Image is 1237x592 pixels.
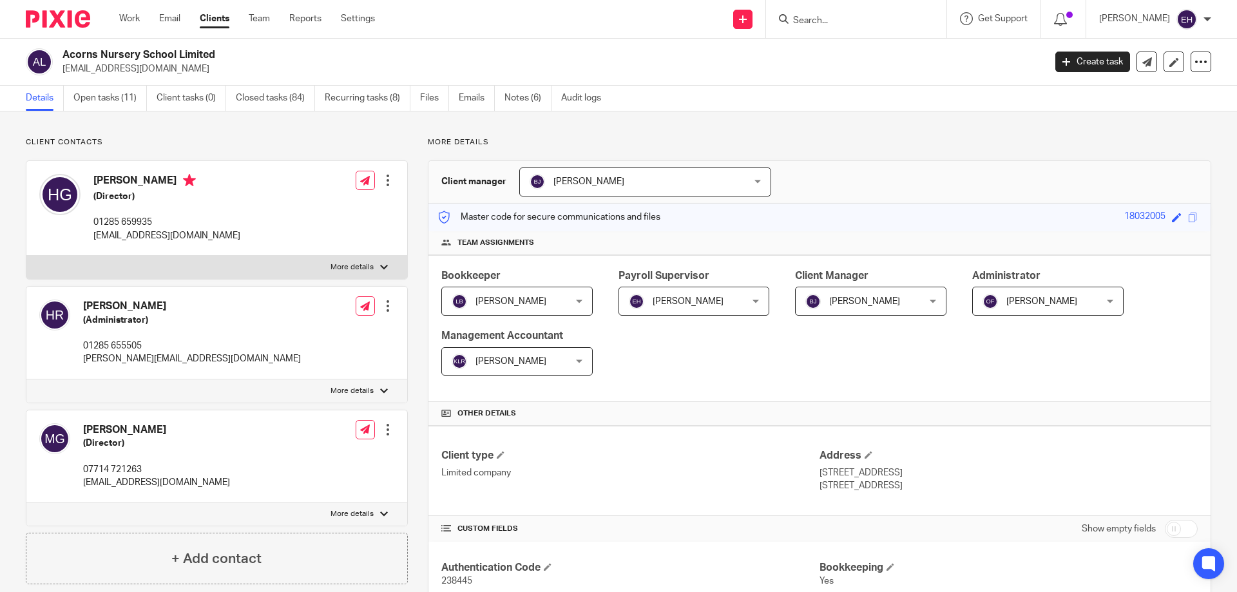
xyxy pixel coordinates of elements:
label: Show empty fields [1082,522,1156,535]
span: Payroll Supervisor [618,271,709,281]
img: svg%3E [39,423,70,454]
p: [STREET_ADDRESS] [820,479,1198,492]
a: Files [420,86,449,111]
p: [PERSON_NAME] [1099,12,1170,25]
h4: [PERSON_NAME] [83,300,301,313]
h4: Client type [441,449,820,463]
h4: Address [820,449,1198,463]
h4: + Add contact [171,549,262,569]
a: Details [26,86,64,111]
h4: Authentication Code [441,561,820,575]
h4: Bookkeeping [820,561,1198,575]
span: Team assignments [457,238,534,248]
span: [PERSON_NAME] [653,297,724,306]
p: Limited company [441,466,820,479]
span: [PERSON_NAME] [829,297,900,306]
h5: (Director) [93,190,240,203]
p: 01285 655505 [83,339,301,352]
img: svg%3E [805,294,821,309]
a: Clients [200,12,229,25]
span: [PERSON_NAME] [475,357,546,366]
span: Other details [457,408,516,419]
h4: CUSTOM FIELDS [441,524,820,534]
span: Yes [820,577,834,586]
h4: [PERSON_NAME] [83,423,230,437]
a: Emails [459,86,495,111]
span: [PERSON_NAME] [475,297,546,306]
p: [EMAIL_ADDRESS][DOMAIN_NAME] [83,476,230,489]
i: Primary [183,174,196,187]
span: Administrator [972,271,1040,281]
img: svg%3E [26,48,53,75]
span: Bookkeeper [441,271,501,281]
h5: (Director) [83,437,230,450]
img: svg%3E [39,174,81,215]
a: Create task [1055,52,1130,72]
a: Recurring tasks (8) [325,86,410,111]
p: More details [331,386,374,396]
span: [PERSON_NAME] [1006,297,1077,306]
img: svg%3E [983,294,998,309]
p: [EMAIL_ADDRESS][DOMAIN_NAME] [93,229,240,242]
a: Client tasks (0) [157,86,226,111]
a: Reports [289,12,321,25]
a: Team [249,12,270,25]
p: 07714 721263 [83,463,230,476]
span: [PERSON_NAME] [553,177,624,186]
img: svg%3E [39,300,70,330]
img: svg%3E [530,174,545,189]
img: svg%3E [1176,9,1197,30]
p: Master code for secure communications and files [438,211,660,224]
div: 18032005 [1124,210,1165,225]
p: [PERSON_NAME][EMAIL_ADDRESS][DOMAIN_NAME] [83,352,301,365]
h2: Acorns Nursery School Limited [62,48,841,62]
a: Closed tasks (84) [236,86,315,111]
img: svg%3E [629,294,644,309]
h3: Client manager [441,175,506,188]
a: Audit logs [561,86,611,111]
span: 238445 [441,577,472,586]
p: Client contacts [26,137,408,148]
h5: (Administrator) [83,314,301,327]
p: More details [331,509,374,519]
p: More details [331,262,374,272]
span: Management Accountant [441,330,563,341]
input: Search [792,15,908,27]
a: Open tasks (11) [73,86,147,111]
img: Pixie [26,10,90,28]
span: Client Manager [795,271,868,281]
img: svg%3E [452,354,467,369]
img: svg%3E [452,294,467,309]
span: Get Support [978,14,1028,23]
a: Email [159,12,180,25]
h4: [PERSON_NAME] [93,174,240,190]
p: 01285 659935 [93,216,240,229]
p: [EMAIL_ADDRESS][DOMAIN_NAME] [62,62,1036,75]
a: Notes (6) [504,86,551,111]
p: More details [428,137,1211,148]
a: Settings [341,12,375,25]
a: Work [119,12,140,25]
p: [STREET_ADDRESS] [820,466,1198,479]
